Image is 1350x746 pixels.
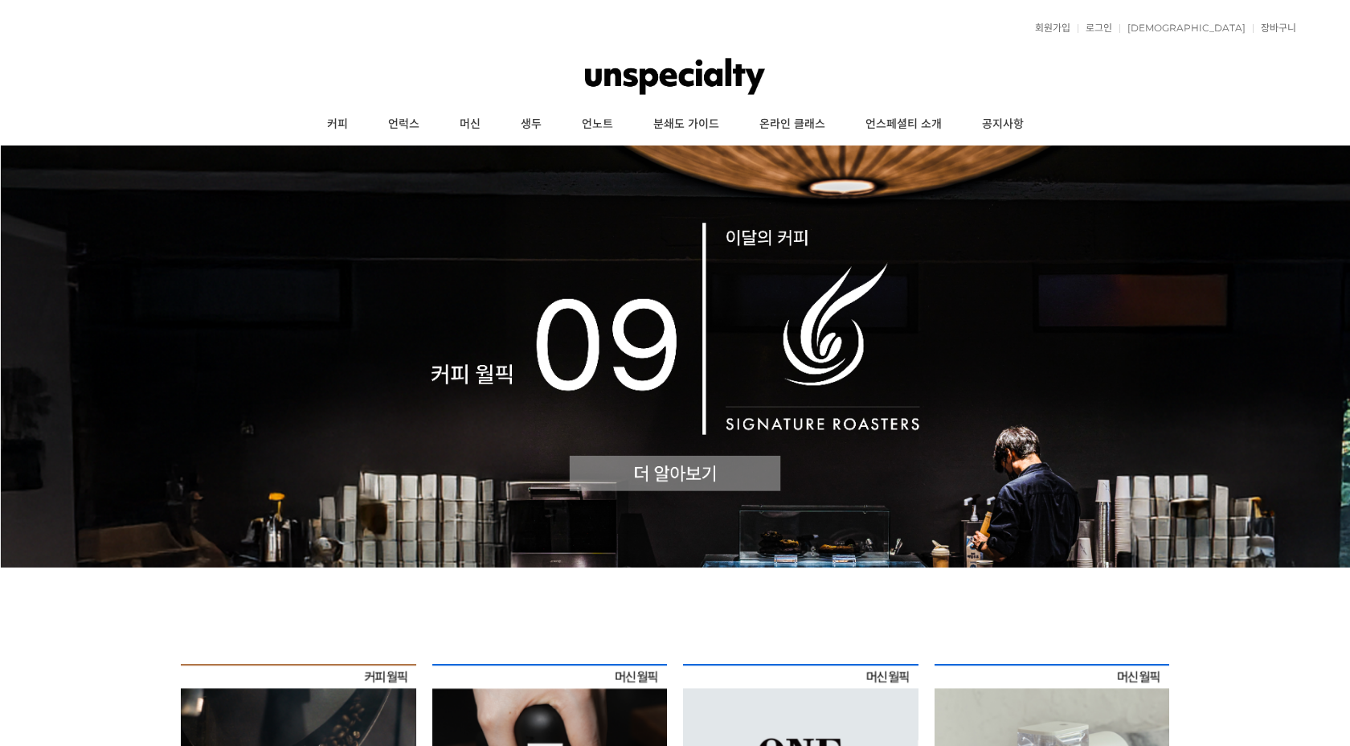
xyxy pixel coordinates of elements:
a: 언스페셜티 소개 [845,105,962,145]
a: 분쇄도 가이드 [633,105,739,145]
a: 로그인 [1078,23,1112,33]
a: 생두 [501,105,562,145]
a: 온라인 클래스 [739,105,845,145]
a: 커피 [307,105,368,145]
a: 언노트 [562,105,633,145]
a: 언럭스 [368,105,440,145]
img: 언스페셜티 몰 [585,52,766,100]
a: 머신 [440,105,501,145]
a: [DEMOGRAPHIC_DATA] [1119,23,1246,33]
a: 회원가입 [1027,23,1070,33]
a: 공지사항 [962,105,1044,145]
a: 장바구니 [1253,23,1296,33]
